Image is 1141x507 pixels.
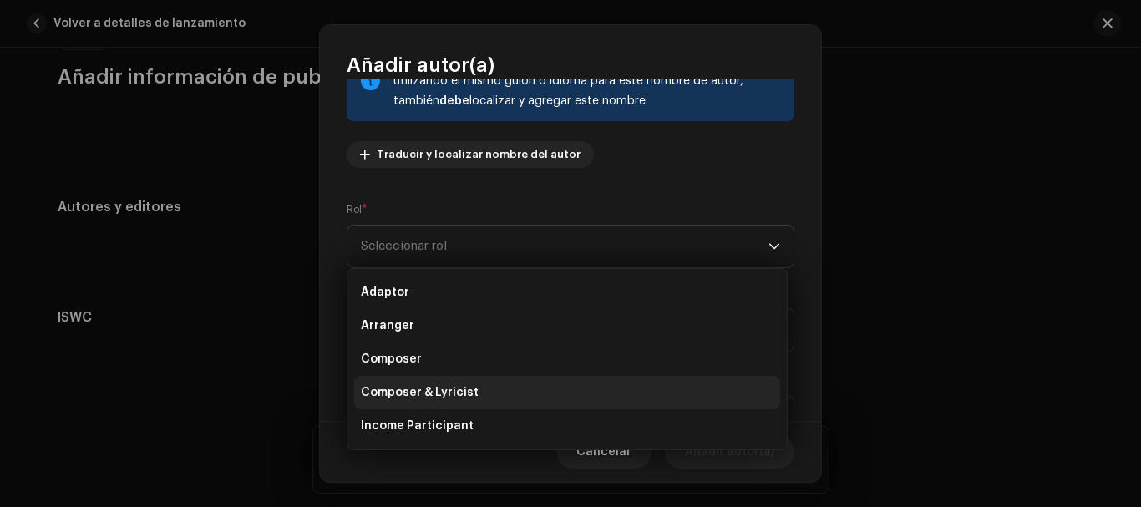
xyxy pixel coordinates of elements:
button: Cancelar [556,435,652,469]
span: Traducir y localizar nombre del autor [377,138,581,171]
span: Adaptor [361,284,409,301]
li: Income Participant [354,409,780,443]
span: Arranger [361,317,414,334]
li: Adaptor [354,276,780,309]
span: Añadir autor(a) [685,435,774,469]
li: Arranger [354,309,780,342]
span: Cancelar [576,435,631,469]
span: Income Participant [361,418,474,434]
span: Añadir autor(a) [347,52,494,79]
strong: debe [439,95,469,107]
li: Composer [354,342,780,376]
li: Composer & Lyricist [354,376,780,409]
small: Rol [347,201,362,218]
span: Composer [361,351,422,368]
button: Añadir autor(a) [665,435,794,469]
button: Traducir y localizar nombre del autor [347,141,594,168]
li: Lyricist [354,443,780,476]
span: Seleccionar rol [361,226,768,267]
div: dropdown trigger [768,226,780,267]
div: Si usted tradujo y localizó alguno de los nombres de artistas y está utilizando el mismo guion o ... [393,51,781,111]
span: Composer & Lyricist [361,384,479,401]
